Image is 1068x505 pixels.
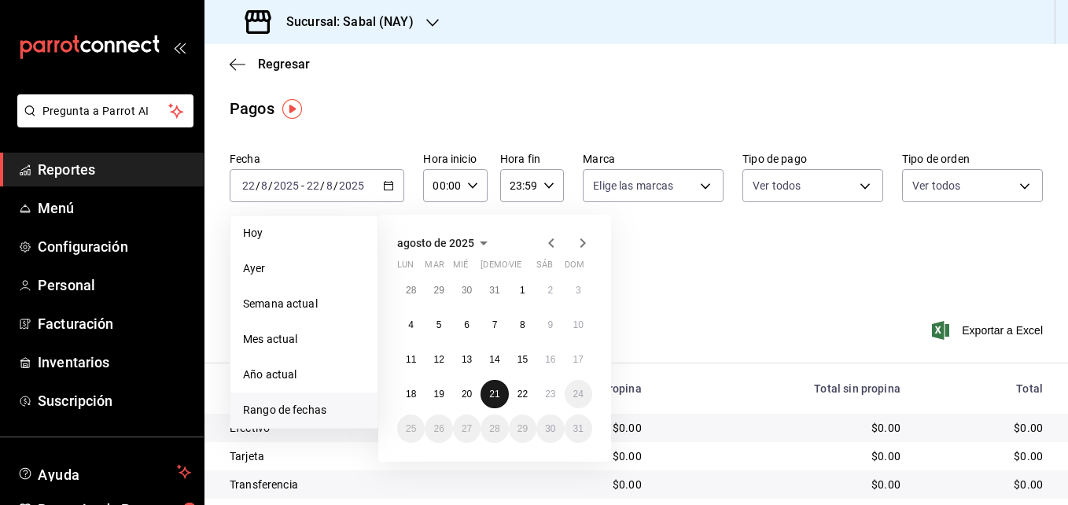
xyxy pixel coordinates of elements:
[274,13,414,31] h3: Sucursal: Sabal (NAY)
[406,285,416,296] abbr: 28 de julio de 2025
[425,260,444,276] abbr: martes
[333,179,338,192] span: /
[576,285,581,296] abbr: 3 de agosto de 2025
[565,260,584,276] abbr: domingo
[397,345,425,374] button: 11 de agosto de 2025
[425,415,452,443] button: 26 de agosto de 2025
[243,402,365,418] span: Rango de fechas
[547,319,553,330] abbr: 9 de agosto de 2025
[423,153,487,164] label: Hora inicio
[243,225,365,241] span: Hoy
[464,319,470,330] abbr: 6 de agosto de 2025
[536,311,564,339] button: 9 de agosto de 2025
[397,380,425,408] button: 18 de agosto de 2025
[408,319,414,330] abbr: 4 de agosto de 2025
[453,415,481,443] button: 27 de agosto de 2025
[500,153,564,164] label: Hora fin
[406,389,416,400] abbr: 18 de agosto de 2025
[406,423,416,434] abbr: 25 de agosto de 2025
[509,276,536,304] button: 1 de agosto de 2025
[573,423,584,434] abbr: 31 de agosto de 2025
[258,57,310,72] span: Regresar
[667,448,900,464] div: $0.00
[397,276,425,304] button: 28 de julio de 2025
[433,285,444,296] abbr: 29 de julio de 2025
[17,94,193,127] button: Pregunta a Parrot AI
[583,153,724,164] label: Marca
[515,477,642,492] div: $0.00
[397,237,474,249] span: agosto de 2025
[241,179,256,192] input: --
[489,389,499,400] abbr: 21 de agosto de 2025
[509,311,536,339] button: 8 de agosto de 2025
[230,97,274,120] div: Pagos
[38,236,191,257] span: Configuración
[902,153,1043,164] label: Tipo de orden
[520,285,525,296] abbr: 1 de agosto de 2025
[926,477,1043,492] div: $0.00
[509,260,521,276] abbr: viernes
[230,448,490,464] div: Tarjeta
[453,276,481,304] button: 30 de julio de 2025
[547,285,553,296] abbr: 2 de agosto de 2025
[573,354,584,365] abbr: 17 de agosto de 2025
[517,389,528,400] abbr: 22 de agosto de 2025
[536,415,564,443] button: 30 de agosto de 2025
[536,260,553,276] abbr: sábado
[509,380,536,408] button: 22 de agosto de 2025
[306,179,320,192] input: --
[338,179,365,192] input: ----
[462,423,472,434] abbr: 27 de agosto de 2025
[397,311,425,339] button: 4 de agosto de 2025
[667,477,900,492] div: $0.00
[268,179,273,192] span: /
[273,179,300,192] input: ----
[38,352,191,373] span: Inventarios
[38,313,191,334] span: Facturación
[436,319,442,330] abbr: 5 de agosto de 2025
[489,423,499,434] abbr: 28 de agosto de 2025
[453,345,481,374] button: 13 de agosto de 2025
[38,197,191,219] span: Menú
[462,389,472,400] abbr: 20 de agosto de 2025
[453,260,468,276] abbr: miércoles
[260,179,268,192] input: --
[565,276,592,304] button: 3 de agosto de 2025
[256,179,260,192] span: /
[301,179,304,192] span: -
[397,260,414,276] abbr: lunes
[573,389,584,400] abbr: 24 de agosto de 2025
[492,319,498,330] abbr: 7 de agosto de 2025
[935,321,1043,340] span: Exportar a Excel
[462,285,472,296] abbr: 30 de julio de 2025
[489,354,499,365] abbr: 14 de agosto de 2025
[425,311,452,339] button: 5 de agosto de 2025
[230,477,490,492] div: Transferencia
[462,354,472,365] abbr: 13 de agosto de 2025
[425,276,452,304] button: 29 de julio de 2025
[38,159,191,180] span: Reportes
[565,345,592,374] button: 17 de agosto de 2025
[573,319,584,330] abbr: 10 de agosto de 2025
[481,380,508,408] button: 21 de agosto de 2025
[243,367,365,383] span: Año actual
[667,420,900,436] div: $0.00
[742,153,883,164] label: Tipo de pago
[509,415,536,443] button: 29 de agosto de 2025
[489,285,499,296] abbr: 31 de julio de 2025
[481,415,508,443] button: 28 de agosto de 2025
[481,311,508,339] button: 7 de agosto de 2025
[536,276,564,304] button: 2 de agosto de 2025
[397,234,493,252] button: agosto de 2025
[545,354,555,365] abbr: 16 de agosto de 2025
[565,415,592,443] button: 31 de agosto de 2025
[282,99,302,119] img: Tooltip marker
[536,345,564,374] button: 16 de agosto de 2025
[243,260,365,277] span: Ayer
[545,423,555,434] abbr: 30 de agosto de 2025
[536,380,564,408] button: 23 de agosto de 2025
[926,420,1043,436] div: $0.00
[243,296,365,312] span: Semana actual
[230,153,404,164] label: Fecha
